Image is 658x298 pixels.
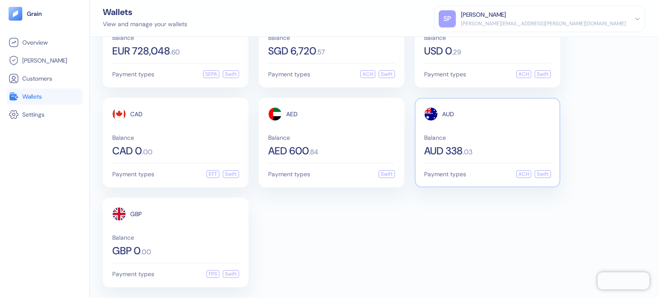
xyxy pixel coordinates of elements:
div: SP [439,10,456,27]
span: Payment types [112,171,154,177]
div: Swift [379,170,395,178]
span: USD 0 [424,46,452,56]
span: Settings [22,110,45,119]
span: . 84 [309,149,318,156]
span: AUD 338 [424,146,463,156]
div: Swift [379,70,395,78]
span: Overview [22,38,48,47]
span: AED [286,111,298,117]
span: . 03 [463,149,473,156]
a: [PERSON_NAME] [9,55,81,66]
img: logo-tablet-V2.svg [9,7,22,21]
span: . 57 [316,49,325,56]
span: CAD [130,111,143,117]
span: AED 600 [268,146,309,156]
div: View and manage your wallets [103,20,187,29]
span: Balance [112,235,239,241]
span: . 29 [452,49,461,56]
div: ACH [516,170,531,178]
a: Settings [9,109,81,120]
span: Balance [268,35,395,41]
span: GBP [130,211,142,217]
span: CAD 0 [112,146,142,156]
div: SEPA [203,70,219,78]
span: Payment types [424,171,466,177]
span: Balance [268,135,395,141]
span: . 60 [170,49,180,56]
iframe: Chatra live chat [598,272,649,289]
div: [PERSON_NAME] [461,10,506,19]
span: AUD [442,111,454,117]
span: SGD 6,720 [268,46,316,56]
span: Customers [22,74,52,83]
span: . 00 [141,249,151,256]
span: Payment types [268,171,310,177]
span: Wallets [22,92,42,101]
a: Overview [9,37,81,48]
span: Payment types [112,71,154,77]
span: GBP 0 [112,246,141,256]
div: Wallets [103,8,187,16]
div: Swift [223,170,239,178]
span: Balance [112,35,239,41]
div: Swift [535,170,551,178]
div: [PERSON_NAME][EMAIL_ADDRESS][PERSON_NAME][DOMAIN_NAME] [461,20,626,27]
div: ACH [516,70,531,78]
a: Wallets [9,91,81,102]
span: . 00 [142,149,153,156]
div: Swift [223,270,239,278]
img: logo [27,11,42,17]
div: EFT [206,170,219,178]
a: Customers [9,73,81,84]
span: Payment types [112,271,154,277]
div: Swift [535,70,551,78]
span: Balance [424,35,551,41]
div: FPS [206,270,219,278]
div: Swift [223,70,239,78]
span: EUR 728,048 [112,46,170,56]
span: Payment types [268,71,310,77]
div: ACH [360,70,375,78]
span: Balance [112,135,239,141]
span: Balance [424,135,551,141]
span: Payment types [424,71,466,77]
span: [PERSON_NAME] [22,56,67,65]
